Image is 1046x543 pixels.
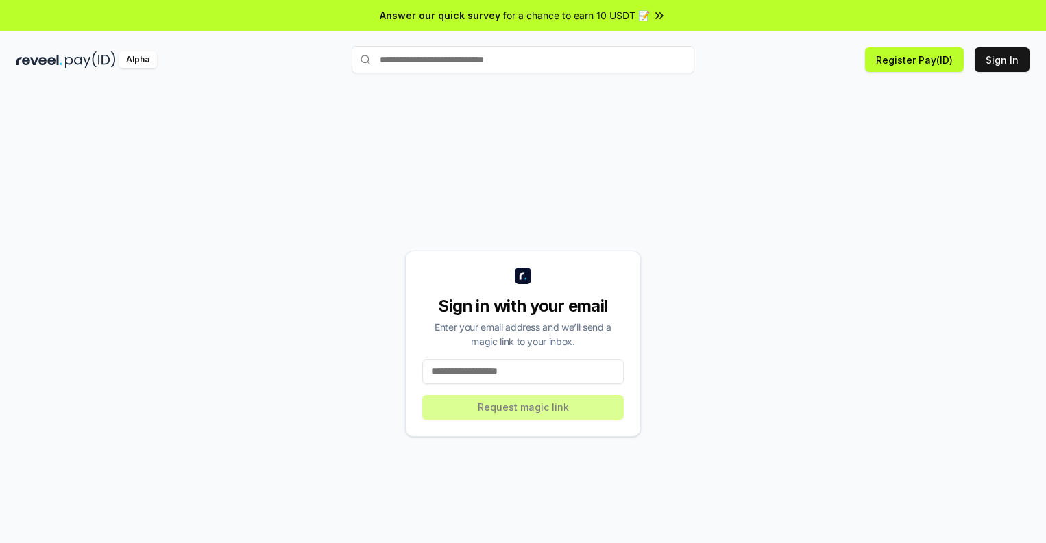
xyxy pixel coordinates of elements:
img: pay_id [65,51,116,68]
img: reveel_dark [16,51,62,68]
img: logo_small [515,268,531,284]
div: Enter your email address and we’ll send a magic link to your inbox. [422,320,624,349]
button: Sign In [975,47,1030,72]
div: Sign in with your email [422,295,624,317]
span: Answer our quick survey [380,8,500,23]
div: Alpha [119,51,157,68]
span: for a chance to earn 10 USDT 📝 [503,8,650,23]
button: Register Pay(ID) [865,47,964,72]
